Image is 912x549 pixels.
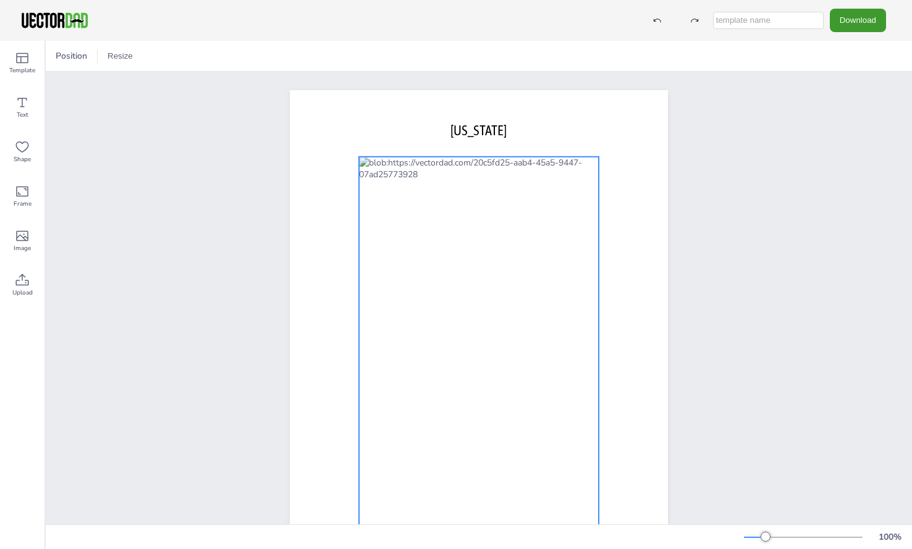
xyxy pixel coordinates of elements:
span: Text [17,110,28,120]
div: 100 % [875,531,905,543]
span: Frame [14,199,32,209]
button: Download [830,9,886,31]
span: Position [53,50,90,62]
span: Image [14,243,31,253]
span: [US_STATE] [450,122,507,138]
span: Shape [14,154,31,164]
img: VectorDad-1.png [20,11,90,30]
span: Template [9,65,35,75]
button: Resize [103,46,138,66]
input: template name [713,12,824,29]
span: Upload [12,288,33,298]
